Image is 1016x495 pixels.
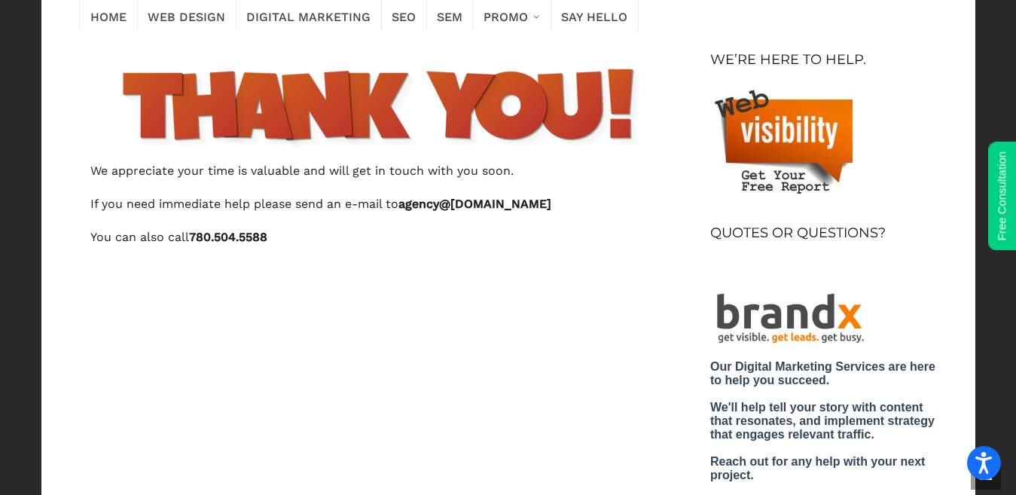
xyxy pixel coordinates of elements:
[710,224,886,242] h4: Quotes Or Questions?
[710,84,868,194] img: We're here to help you succeed. Get started!
[710,50,866,69] h4: We’re Here To Help.
[90,162,666,180] p: We appreciate your time is valuable and will get in touch with you soon.
[148,5,225,26] span: Web Design
[437,5,462,26] span: SEM
[246,5,371,26] span: Digital Marketing
[484,5,528,26] span: Promo
[90,5,127,26] span: Home
[189,230,267,244] strong: 780.504.5588
[90,228,666,246] p: You can also call
[392,5,416,26] span: SEO
[398,197,551,211] strong: agency@ [DOMAIN_NAME]
[561,5,627,26] span: Say Hello
[90,195,666,213] p: If you need immediate help please send an e-mail to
